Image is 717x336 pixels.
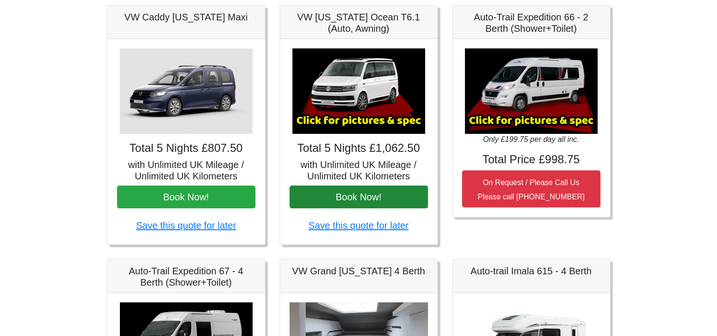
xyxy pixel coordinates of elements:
a: Save this quote for later [309,220,408,231]
small: On Request / Please Call Us Please call [PHONE_NUMBER] [478,178,585,201]
img: VW California Ocean T6.1 (Auto, Awning) [292,48,425,134]
h5: Auto-Trail Expedition 67 - 4 Berth (Shower+Toilet) [117,265,255,288]
button: On Request / Please Call UsPlease call [PHONE_NUMBER] [462,170,600,207]
img: Auto-Trail Expedition 66 - 2 Berth (Shower+Toilet) [465,48,598,134]
h5: VW Grand [US_STATE] 4 Berth [290,265,428,277]
h5: VW [US_STATE] Ocean T6.1 (Auto, Awning) [290,11,428,34]
i: Only £199.75 per day all inc. [483,135,579,143]
img: VW Caddy California Maxi [120,48,253,134]
h5: with Unlimited UK Mileage / Unlimited UK Kilometers [117,159,255,182]
h5: with Unlimited UK Mileage / Unlimited UK Kilometers [290,159,428,182]
h5: VW Caddy [US_STATE] Maxi [117,11,255,23]
h4: Total 5 Nights £1,062.50 [290,141,428,155]
h5: Auto-Trail Expedition 66 - 2 Berth (Shower+Toilet) [462,11,600,34]
h4: Total 5 Nights £807.50 [117,141,255,155]
h4: Total Price £998.75 [462,153,600,167]
h5: Auto-trail Imala 615 - 4 Berth [462,265,600,277]
button: Book Now! [117,186,255,208]
button: Book Now! [290,186,428,208]
a: Save this quote for later [136,220,236,231]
